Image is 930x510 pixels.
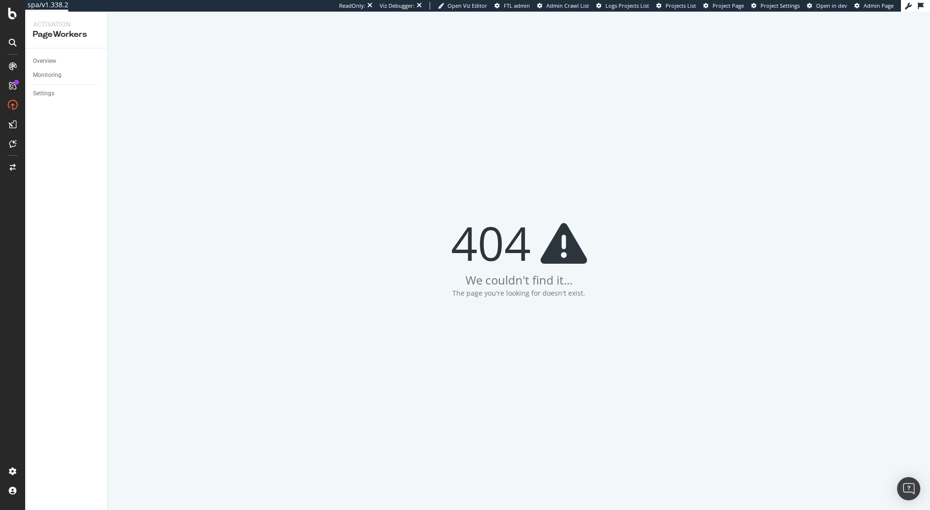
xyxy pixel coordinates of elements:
span: Project Page [713,2,744,9]
div: 404 [451,219,587,267]
a: FTL admin [495,2,530,10]
div: ReadOnly: [339,2,365,10]
div: The page you're looking for doesn't exist. [452,288,585,298]
div: Monitoring [33,70,62,80]
span: Open in dev [816,2,847,9]
span: FTL admin [504,2,530,9]
a: Admin Page [854,2,894,10]
div: Viz Debugger: [380,2,415,10]
div: PageWorkers [33,29,99,40]
span: Admin Page [864,2,894,9]
div: Settings [33,89,54,99]
div: Activation [33,19,99,29]
a: Projects List [656,2,696,10]
div: Open Intercom Messenger [897,477,920,500]
a: Logs Projects List [596,2,649,10]
span: Logs Projects List [605,2,649,9]
a: Admin Crawl List [537,2,589,10]
span: Projects List [666,2,696,9]
a: Project Settings [751,2,800,10]
a: Overview [33,56,100,66]
span: Admin Crawl List [546,2,589,9]
span: Open Viz Editor [448,2,487,9]
span: Project Settings [760,2,800,9]
div: Overview [33,56,56,66]
a: Monitoring [33,70,100,80]
a: Project Page [703,2,744,10]
a: Settings [33,89,100,99]
div: We couldn't find it... [465,272,573,288]
a: Open in dev [807,2,847,10]
a: Open Viz Editor [438,2,487,10]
